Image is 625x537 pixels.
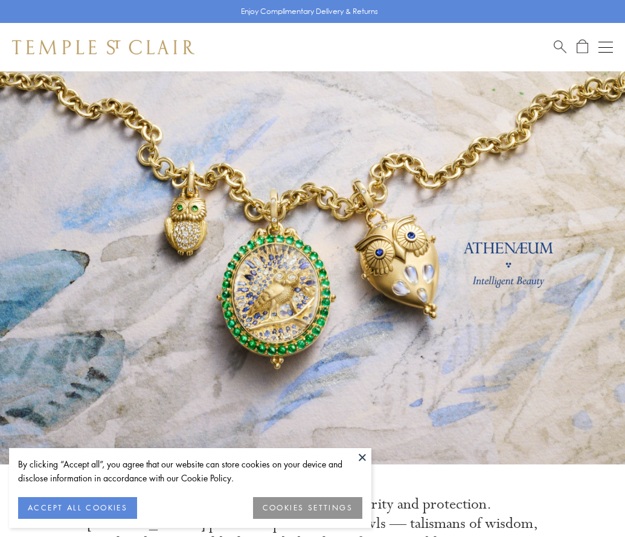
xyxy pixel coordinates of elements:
[554,39,566,54] a: Search
[253,497,362,519] button: COOKIES SETTINGS
[18,497,137,519] button: ACCEPT ALL COOKIES
[577,39,588,54] a: Open Shopping Bag
[18,457,362,485] div: By clicking “Accept all”, you agree that our website can store cookies on your device and disclos...
[12,40,194,54] img: Temple St. Clair
[241,5,378,18] p: Enjoy Complimentary Delivery & Returns
[598,40,613,54] button: Open navigation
